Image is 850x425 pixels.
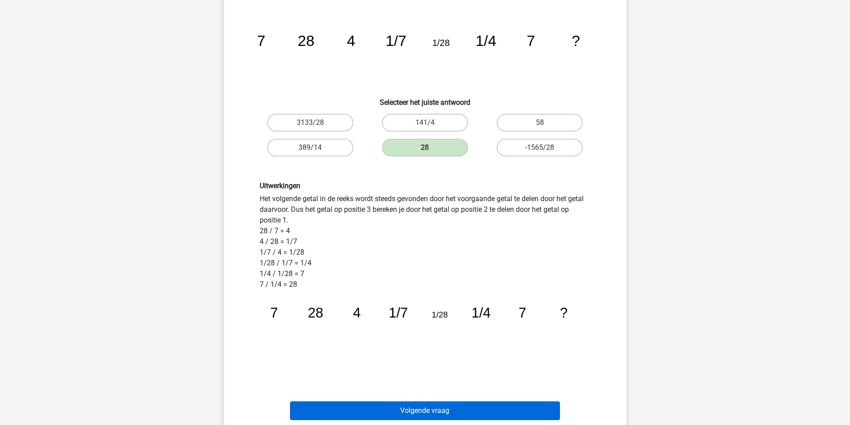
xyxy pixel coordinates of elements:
label: 58 [497,114,583,132]
h6: Selecteer het juiste antwoord [238,91,612,107]
tspan: 1/28 [432,38,449,48]
tspan: 1/28 [431,310,448,319]
tspan: 28 [308,305,323,321]
tspan: 4 [353,305,361,321]
button: Volgende vraag [290,401,560,420]
label: 389/14 [267,139,353,157]
tspan: 1/4 [471,305,490,321]
tspan: 7 [518,305,526,321]
label: 141/4 [382,114,468,132]
tspan: 28 [298,33,314,49]
tspan: 1/7 [386,33,406,49]
tspan: 1/7 [389,305,408,321]
tspan: 4 [347,33,355,49]
div: Het volgende getal in de reeks wordt steeds gevonden door het voorgaande getal te delen door het ... [253,182,597,373]
tspan: ? [560,305,568,321]
tspan: ? [572,33,580,49]
label: -1565/28 [497,139,583,157]
tspan: 7 [527,33,535,49]
label: 28 [382,139,468,157]
tspan: 7 [270,305,278,321]
label: 3133/28 [267,114,353,132]
tspan: 1/4 [475,33,496,49]
tspan: 7 [257,33,265,49]
h6: Uitwerkingen [260,182,591,190]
